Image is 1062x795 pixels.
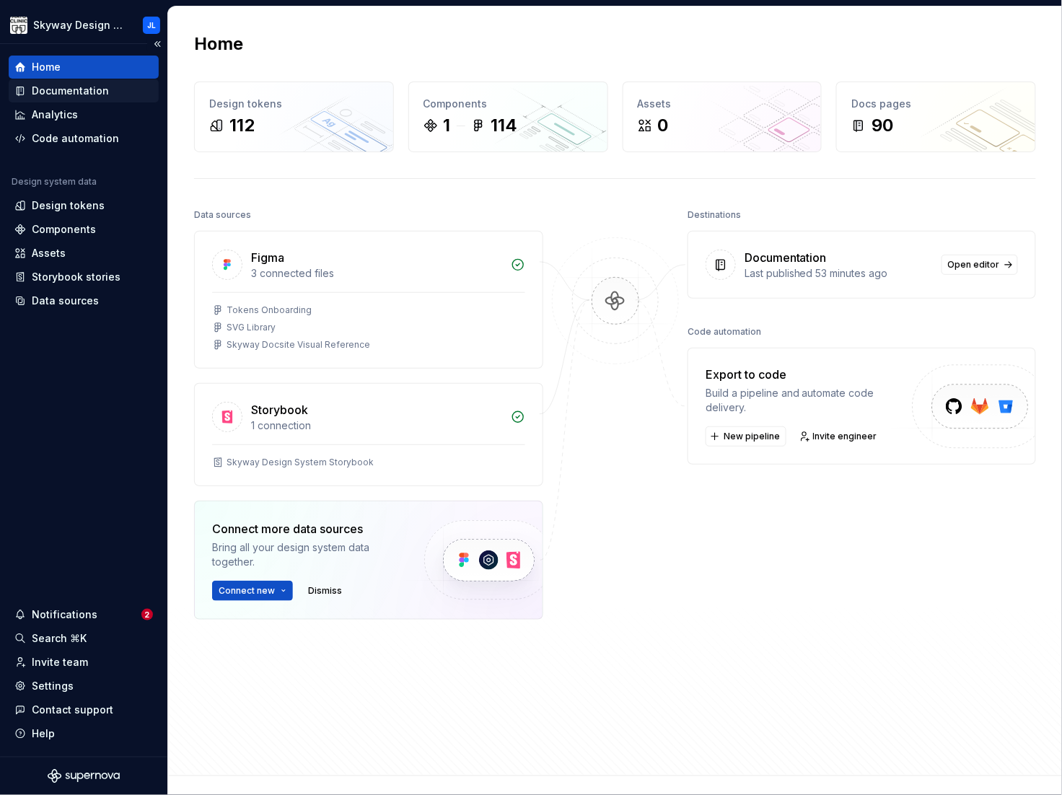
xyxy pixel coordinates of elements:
[9,698,159,721] button: Contact support
[12,176,97,188] div: Design system data
[194,383,543,486] a: Storybook1 connectionSkyway Design System Storybook
[9,127,159,150] a: Code automation
[251,401,308,418] div: Storybook
[9,289,159,312] a: Data sources
[408,82,608,152] a: Components1114
[9,79,159,102] a: Documentation
[229,114,255,137] div: 112
[219,585,275,597] span: Connect new
[745,266,933,281] div: Last published 53 minutes ago
[9,603,159,626] button: Notifications2
[227,322,276,333] div: SVG Library
[658,114,669,137] div: 0
[227,339,370,351] div: Skyway Docsite Visual Reference
[688,205,741,225] div: Destinations
[851,97,1021,111] div: Docs pages
[32,631,87,646] div: Search ⌘K
[147,19,156,31] div: JL
[9,56,159,79] a: Home
[9,627,159,650] button: Search ⌘K
[32,84,109,98] div: Documentation
[32,703,113,717] div: Contact support
[194,231,543,369] a: Figma3 connected filesTokens OnboardingSVG LibrarySkyway Docsite Visual Reference
[227,304,312,316] div: Tokens Onboarding
[32,607,97,622] div: Notifications
[424,97,593,111] div: Components
[212,520,400,537] div: Connect more data sources
[212,581,293,601] button: Connect new
[9,103,159,126] a: Analytics
[745,249,827,266] div: Documentation
[194,32,243,56] h2: Home
[48,769,120,783] svg: Supernova Logo
[9,218,159,241] a: Components
[32,60,61,74] div: Home
[9,194,159,217] a: Design tokens
[251,418,502,433] div: 1 connection
[32,655,88,669] div: Invite team
[209,97,379,111] div: Design tokens
[836,82,1036,152] a: Docs pages90
[706,426,786,447] button: New pipeline
[942,255,1018,275] a: Open editor
[32,246,66,260] div: Assets
[444,114,451,137] div: 1
[251,249,284,266] div: Figma
[32,726,55,741] div: Help
[32,222,96,237] div: Components
[10,17,27,34] img: 7d2f9795-fa08-4624-9490-5a3f7218a56a.png
[9,722,159,745] button: Help
[706,366,911,383] div: Export to code
[872,114,893,137] div: 90
[688,322,761,342] div: Code automation
[813,431,877,442] span: Invite engineer
[33,18,126,32] div: Skyway Design System
[9,265,159,289] a: Storybook stories
[212,540,400,569] div: Bring all your design system data together.
[251,266,502,281] div: 3 connected files
[141,609,153,620] span: 2
[32,294,99,308] div: Data sources
[795,426,884,447] a: Invite engineer
[9,651,159,674] a: Invite team
[32,107,78,122] div: Analytics
[32,679,74,693] div: Settings
[227,457,374,468] div: Skyway Design System Storybook
[194,205,251,225] div: Data sources
[638,97,807,111] div: Assets
[302,581,348,601] button: Dismiss
[9,675,159,698] a: Settings
[3,9,164,40] button: Skyway Design SystemJL
[32,131,119,146] div: Code automation
[308,585,342,597] span: Dismiss
[623,82,822,152] a: Assets0
[948,259,1000,271] span: Open editor
[32,270,120,284] div: Storybook stories
[706,386,911,415] div: Build a pipeline and automate code delivery.
[491,114,518,137] div: 114
[9,242,159,265] a: Assets
[147,34,167,54] button: Collapse sidebar
[32,198,105,213] div: Design tokens
[724,431,780,442] span: New pipeline
[194,82,394,152] a: Design tokens112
